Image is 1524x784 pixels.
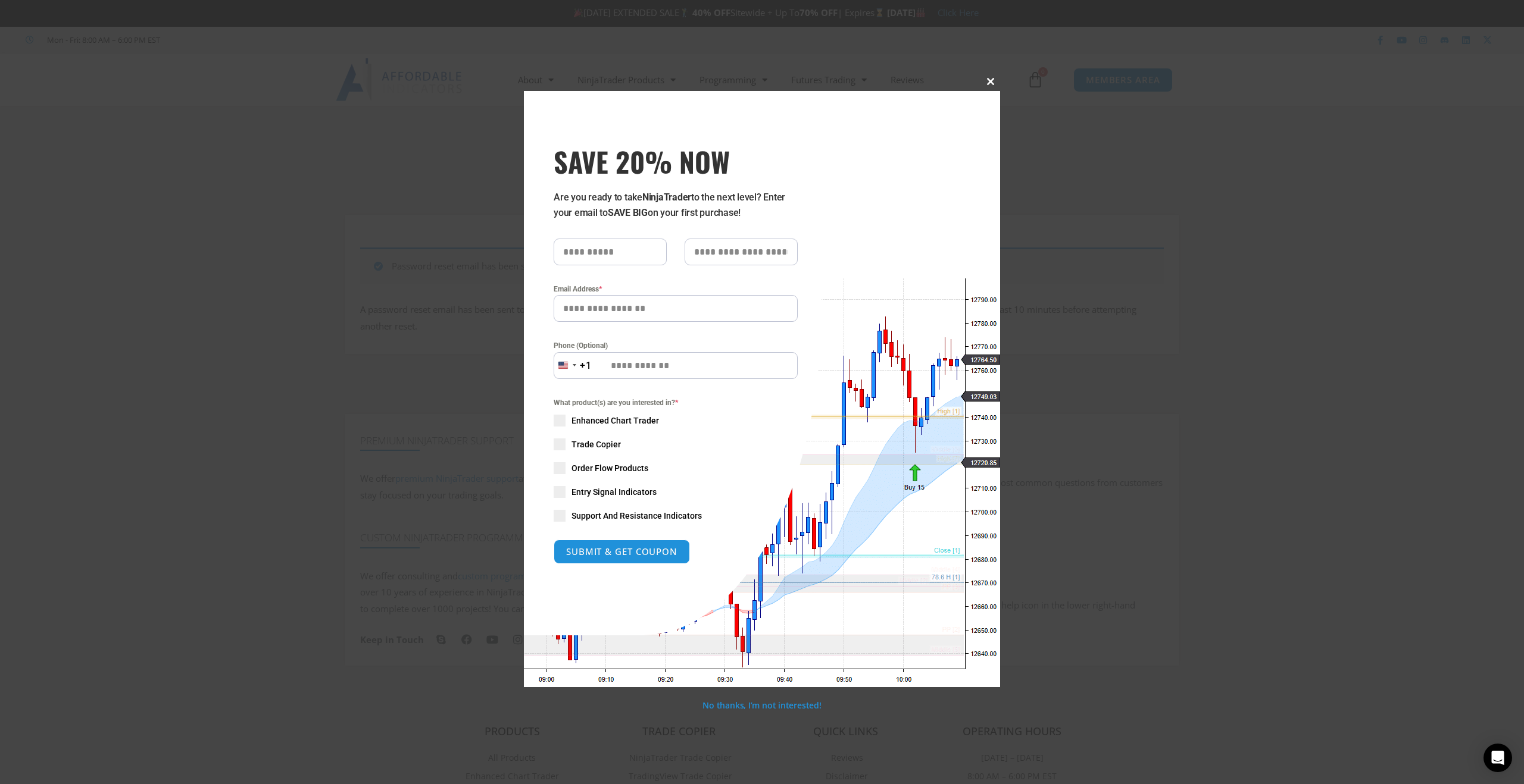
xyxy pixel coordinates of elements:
label: Entry Signal Indicators [554,486,798,498]
p: Are you ready to take to the next level? Enter your email to on your first purchase! [554,190,798,221]
button: Selected country [554,352,592,379]
label: Trade Copier [554,438,798,450]
label: Support And Resistance Indicators [554,510,798,522]
span: What product(s) are you interested in? [554,397,798,409]
label: Order Flow Products [554,462,798,474]
span: Entry Signal Indicators [571,486,657,498]
span: Support And Resistance Indicators [571,510,702,522]
span: Enhanced Chart Trader [571,415,659,427]
div: +1 [580,358,592,374]
span: SAVE 20% NOW [554,145,798,178]
label: Phone (Optional) [554,340,798,352]
label: Email Address [554,283,798,295]
strong: SAVE BIG [608,207,648,218]
a: No thanks, I’m not interested! [702,700,821,711]
span: Trade Copier [571,438,621,450]
button: SUBMIT & GET COUPON [554,540,690,564]
strong: NinjaTrader [642,192,691,203]
span: Order Flow Products [571,462,648,474]
div: Open Intercom Messenger [1484,744,1512,772]
label: Enhanced Chart Trader [554,415,798,427]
